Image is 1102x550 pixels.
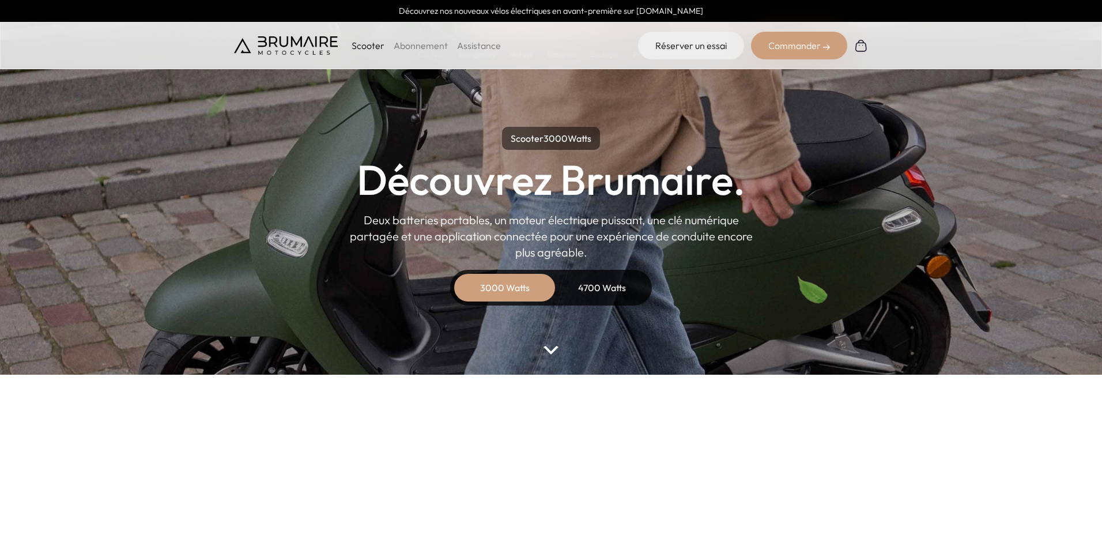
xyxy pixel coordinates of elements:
a: Assistance [457,40,501,51]
div: 4700 Watts [556,274,648,302]
p: Scooter [352,39,384,52]
span: 3000 [544,133,568,144]
img: Brumaire Motocycles [234,36,338,55]
img: right-arrow-2.png [823,44,830,51]
h1: Découvrez Brumaire. [357,159,745,201]
a: Réserver un essai [638,32,744,59]
img: Panier [854,39,868,52]
img: arrow-bottom.png [544,346,558,355]
a: Abonnement [394,40,448,51]
p: Scooter Watts [502,127,600,150]
p: Deux batteries portables, un moteur électrique puissant, une clé numérique partagée et une applic... [349,212,753,261]
div: Commander [751,32,847,59]
div: 3000 Watts [459,274,551,302]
